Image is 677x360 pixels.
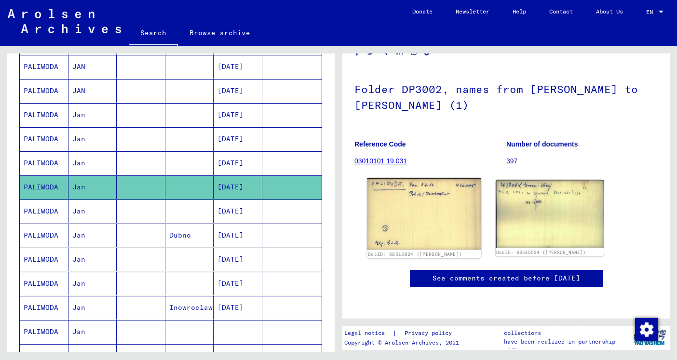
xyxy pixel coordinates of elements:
p: have been realized in partnership with [504,337,629,355]
img: 002.jpg [496,180,604,248]
mat-cell: Jan [68,127,117,151]
mat-cell: Inowroclaw/[GEOGRAPHIC_DATA] [165,296,214,320]
a: Legal notice [344,328,393,338]
a: See comments created before [DATE] [433,273,580,283]
mat-cell: PALIWODA [20,151,68,175]
mat-cell: [DATE] [214,151,262,175]
h1: Folder DP3002, names from [PERSON_NAME] to [PERSON_NAME] (1) [354,67,658,125]
mat-cell: PALIWODA [20,103,68,127]
a: DocID: 68515024 ([PERSON_NAME]) [368,251,462,257]
p: 397 [506,156,658,166]
mat-cell: Jan [68,320,117,344]
mat-cell: Dubno [165,224,214,247]
mat-cell: [DATE] [214,200,262,223]
img: Change consent [635,318,658,341]
a: Browse archive [178,21,262,44]
a: Privacy policy [397,328,463,338]
mat-cell: [DATE] [214,224,262,247]
mat-cell: Jan [68,248,117,271]
a: DocID: 68515024 ([PERSON_NAME]) [496,250,586,255]
mat-cell: [DATE] [214,127,262,151]
a: Search [129,21,178,46]
mat-cell: [DATE] [214,79,262,103]
b: Number of documents [506,140,578,148]
p: The Arolsen Archives online collections [504,320,629,337]
mat-cell: PALIWODA [20,55,68,79]
b: Reference Code [354,140,406,148]
mat-cell: PALIWODA [20,200,68,223]
a: 03010101 19 031 [354,157,407,165]
mat-cell: PALIWODA [20,272,68,295]
mat-cell: [DATE] [214,175,262,199]
mat-cell: Jan [68,103,117,127]
span: EN [646,9,657,15]
mat-cell: [DATE] [214,248,262,271]
img: yv_logo.png [632,325,668,349]
mat-cell: Jan [68,175,117,199]
mat-cell: PALIWODA [20,248,68,271]
mat-cell: PALIWODA [20,320,68,344]
mat-cell: PALIWODA [20,175,68,199]
img: 001.jpg [367,178,481,250]
mat-cell: JAN [68,55,117,79]
img: Arolsen_neg.svg [8,9,121,33]
mat-cell: Jan [68,224,117,247]
div: | [344,328,463,338]
p: Copyright © Arolsen Archives, 2021 [344,338,463,347]
mat-cell: [DATE] [214,272,262,295]
mat-cell: PALIWODA [20,296,68,320]
mat-cell: [DATE] [214,55,262,79]
mat-cell: [DATE] [214,296,262,320]
mat-cell: PALIWODA [20,224,68,247]
mat-cell: PALIWODA [20,127,68,151]
mat-cell: [DATE] [214,103,262,127]
mat-cell: Jan [68,272,117,295]
mat-cell: Jan [68,296,117,320]
mat-cell: JAN [68,79,117,103]
mat-cell: PALIWODA [20,79,68,103]
mat-cell: Jan [68,151,117,175]
mat-cell: Jan [68,200,117,223]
